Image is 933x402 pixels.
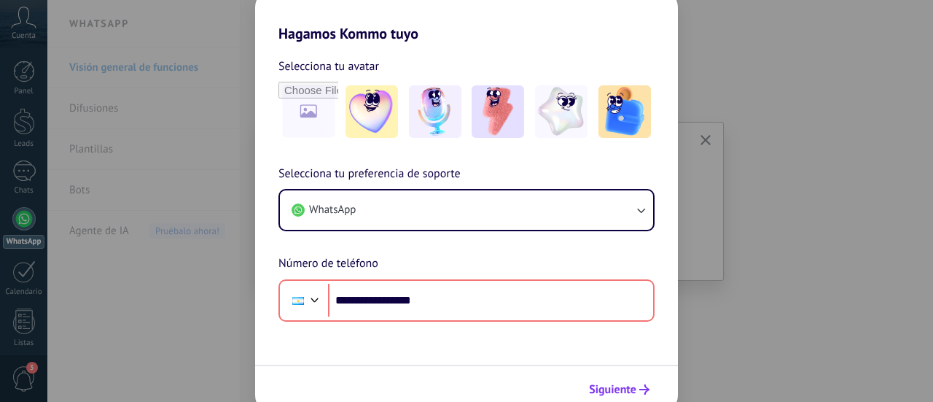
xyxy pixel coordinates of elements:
img: -4.jpeg [535,85,587,138]
span: Selecciona tu preferencia de soporte [278,165,461,184]
div: Argentina: + 54 [284,285,312,316]
span: Selecciona tu avatar [278,57,379,76]
span: WhatsApp [309,203,356,217]
span: Número de teléfono [278,255,378,274]
img: -1.jpeg [346,85,398,138]
img: -2.jpeg [409,85,461,138]
img: -5.jpeg [598,85,651,138]
button: WhatsApp [280,190,653,230]
button: Siguiente [582,377,656,402]
span: Siguiente [589,384,636,395]
img: -3.jpeg [472,85,524,138]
